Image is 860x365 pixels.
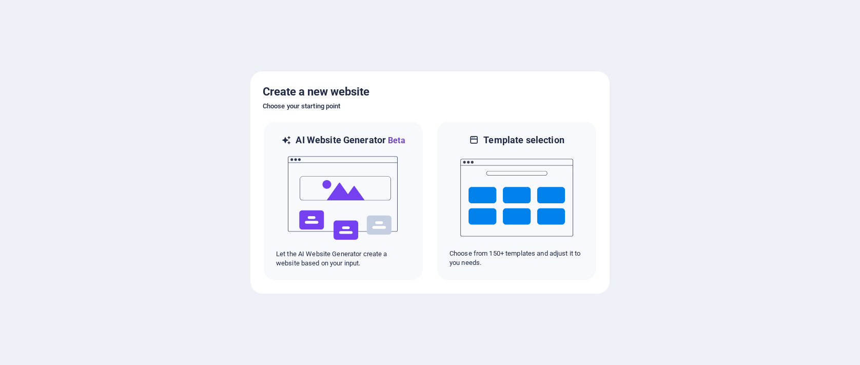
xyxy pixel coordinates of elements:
[483,134,564,146] h6: Template selection
[263,121,424,281] div: AI Website GeneratorBetaaiLet the AI Website Generator create a website based on your input.
[276,249,411,268] p: Let the AI Website Generator create a website based on your input.
[296,134,405,147] h6: AI Website Generator
[386,136,405,145] span: Beta
[436,121,597,281] div: Template selectionChoose from 150+ templates and adjust it to you needs.
[263,100,597,112] h6: Choose your starting point
[287,147,400,249] img: ai
[449,249,584,267] p: Choose from 150+ templates and adjust it to you needs.
[263,84,597,100] h5: Create a new website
